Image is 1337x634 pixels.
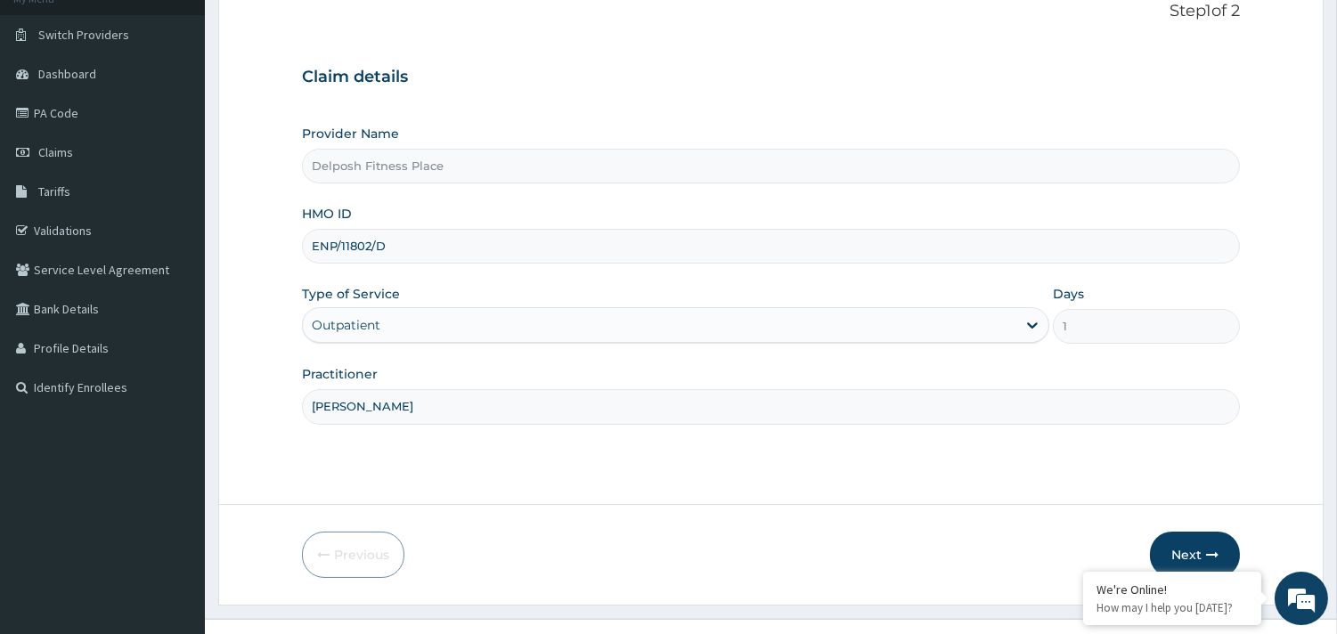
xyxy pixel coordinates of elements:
[103,199,246,378] span: We're online!
[302,125,399,142] label: Provider Name
[1097,600,1248,615] p: How may I help you today?
[302,389,1240,424] input: Enter Name
[1097,581,1248,597] div: We're Online!
[1150,532,1240,578] button: Next
[38,144,73,160] span: Claims
[33,89,72,134] img: d_794563401_company_1708531726252_794563401
[302,68,1240,87] h3: Claim details
[302,365,378,383] label: Practitioner
[38,27,129,43] span: Switch Providers
[302,229,1240,264] input: Enter HMO ID
[292,9,335,52] div: Minimize live chat window
[302,532,404,578] button: Previous
[302,205,352,223] label: HMO ID
[93,100,299,123] div: Chat with us now
[38,183,70,199] span: Tariffs
[9,435,339,497] textarea: Type your message and hit 'Enter'
[302,285,400,303] label: Type of Service
[1053,285,1084,303] label: Days
[38,66,96,82] span: Dashboard
[302,2,1240,21] p: Step 1 of 2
